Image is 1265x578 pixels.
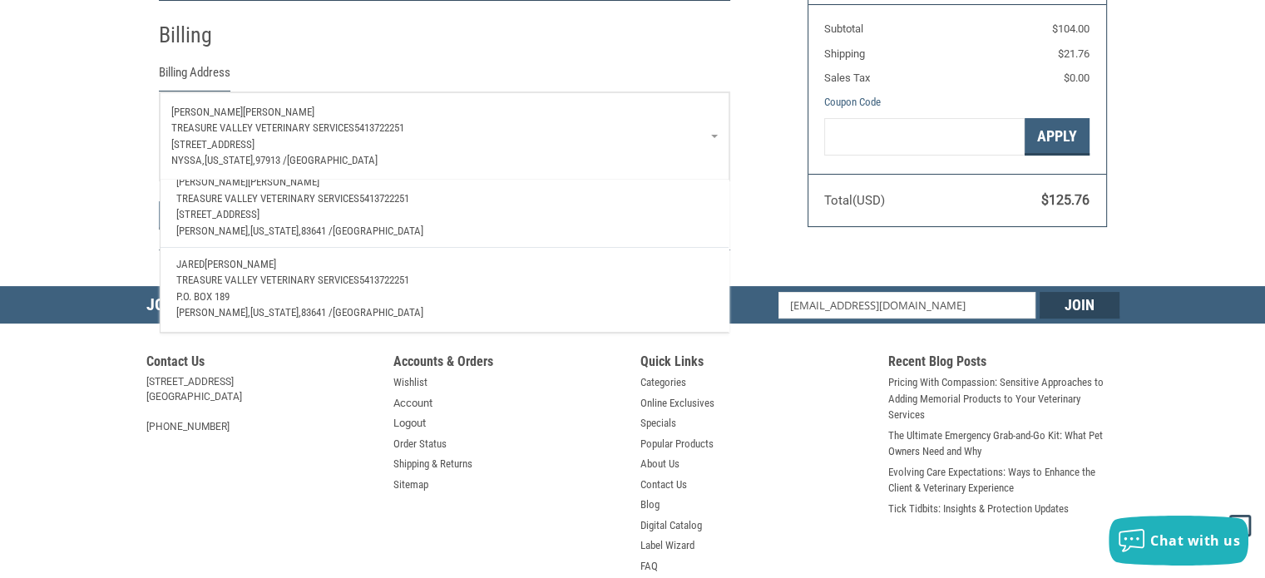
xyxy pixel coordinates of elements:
[640,456,679,472] a: About Us
[888,501,1069,517] a: Tick Tidbits: Insights & Protection Updates
[359,191,409,204] span: 5413722251
[1052,22,1090,35] span: $104.00
[640,395,714,412] a: Online Exclusives
[159,258,256,285] h2: Payment
[640,374,686,391] a: Categories
[168,165,720,247] a: [PERSON_NAME][PERSON_NAME]Treasure Valley Veterinary Services5413722251[STREET_ADDRESS][PERSON_NA...
[888,374,1119,423] a: Pricing With Compassion: Sensitive Approaches to Adding Memorial Products to Your Veterinary Serv...
[333,224,423,236] span: [GEOGRAPHIC_DATA]
[255,154,287,166] span: 97913 /
[888,464,1119,496] a: Evolving Care Expectations: Ways to Enhance the Client & Veterinary Experience
[824,96,881,108] a: Coupon Code
[176,289,230,302] span: P.O. BOX 189
[176,208,259,220] span: [STREET_ADDRESS]
[176,257,205,269] span: JAREd
[287,154,378,166] span: [GEOGRAPHIC_DATA]
[176,191,359,204] span: Treasure Valley Veterinary Services
[824,72,870,84] span: Sales Tax
[205,257,276,269] span: [PERSON_NAME]
[824,193,885,208] span: Total (USD)
[640,517,702,534] a: Digital Catalog
[333,306,423,319] span: [GEOGRAPHIC_DATA]
[159,63,230,91] legend: Billing Address
[888,353,1119,374] h5: Recent Blog Posts
[176,274,359,286] span: TREASURE VALLEY VETERINARY SERVICEs
[640,353,872,374] h5: Quick Links
[1041,192,1090,208] span: $125.76
[171,154,205,166] span: Nyssa,
[640,537,694,554] a: Label Wizard
[640,436,714,452] a: Popular Products
[301,306,333,319] span: 83641 /
[1064,72,1090,84] span: $0.00
[171,121,354,134] span: Treasure Valley Veterinary Services
[1109,516,1248,566] button: Chat with us
[640,496,660,513] a: Blog
[159,201,248,230] button: Continue
[205,154,255,166] span: [US_STATE],
[176,175,248,188] span: [PERSON_NAME]
[250,306,301,319] span: [US_STATE],
[393,477,428,493] a: Sitemap
[1058,47,1090,60] span: $21.76
[824,22,863,35] span: Subtotal
[888,427,1119,460] a: The Ultimate Emergency Grab-and-Go Kit: What Pet Owners Need and Why
[1040,292,1119,319] input: Join
[640,415,676,432] a: Specials
[146,286,413,329] h5: Join Our Mailing List
[393,374,427,391] a: Wishlist
[301,224,333,236] span: 83641 /
[176,306,250,319] span: [PERSON_NAME],
[393,436,447,452] a: Order Status
[354,121,404,134] span: 5413722251
[393,353,625,374] h5: Accounts & Orders
[640,558,658,575] a: FAQ
[171,106,243,118] span: [PERSON_NAME]
[393,415,426,432] a: Logout
[171,138,254,151] span: [STREET_ADDRESS]
[824,47,865,60] span: Shipping
[778,292,1035,319] input: Email
[248,175,319,188] span: [PERSON_NAME]
[640,477,687,493] a: Contact Us
[824,118,1025,156] input: Gift Certificate or Coupon Code
[146,374,378,434] address: [STREET_ADDRESS] [GEOGRAPHIC_DATA] [PHONE_NUMBER]
[359,274,409,286] span: 5413722251
[243,106,314,118] span: [PERSON_NAME]
[393,395,432,412] a: Account
[146,353,378,374] h5: Contact Us
[1150,531,1240,550] span: Chat with us
[168,248,720,332] a: JAREd[PERSON_NAME]TREASURE VALLEY VETERINARY SERVICEs5413722251P.O. BOX 189[PERSON_NAME],[US_STAT...
[160,92,729,180] a: Enter or select a different address
[393,456,472,472] a: Shipping & Returns
[159,22,256,49] h2: Billing
[1025,118,1090,156] button: Apply
[250,224,301,236] span: [US_STATE],
[176,224,250,236] span: [PERSON_NAME],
